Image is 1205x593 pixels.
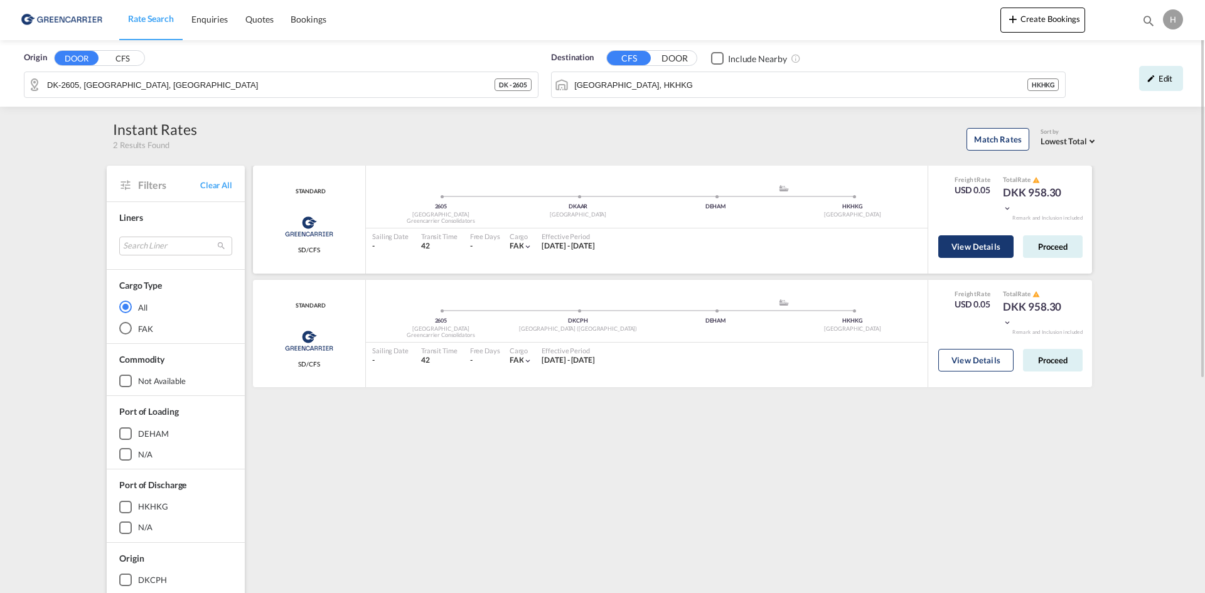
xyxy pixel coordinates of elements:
[421,355,458,366] div: 42
[372,232,409,241] div: Sailing Date
[1032,291,1040,298] md-icon: icon-alert
[510,241,524,250] span: FAK
[119,279,162,292] div: Cargo Type
[138,501,168,512] div: HKHKG
[1003,175,1066,185] div: Total Rate
[1147,74,1155,83] md-icon: icon-pencil
[1041,133,1098,147] md-select: Select: Lowest Total
[510,346,533,355] div: Cargo
[372,217,510,225] div: Greencarrier Consolidators
[113,119,197,139] div: Instant Rates
[1142,14,1155,33] div: icon-magnify
[298,245,319,254] span: SD/CFS
[24,72,538,97] md-input-container: DK-2605, Broendby, Glostrup
[1003,204,1012,213] md-icon: icon-chevron-down
[372,331,510,339] div: Greencarrier Consolidators
[281,325,337,356] img: Greencarrier Consolidators
[1027,78,1059,91] div: HKHKG
[138,449,153,460] div: N/A
[1000,8,1085,33] button: icon-plus 400-fgCreate Bookings
[776,299,791,306] md-icon: assets/icons/custom/ship-fill.svg
[138,574,167,585] div: DKCPH
[372,325,510,333] div: [GEOGRAPHIC_DATA]
[1032,176,1040,184] md-icon: icon-alert
[119,553,144,564] span: Origin
[542,346,595,355] div: Effective Period
[421,232,458,241] div: Transit Time
[292,188,325,196] div: Contract / Rate Agreement / Tariff / Spot Pricing Reference Number: STANDARD
[791,53,801,63] md-icon: Unchecked: Ignores neighbouring ports when fetching rates.Checked : Includes neighbouring ports w...
[967,128,1029,151] button: Match Rates
[372,355,409,366] div: -
[292,302,325,310] span: STANDARD
[510,317,647,325] div: DKCPH
[298,360,319,368] span: SD/CFS
[1005,11,1020,26] md-icon: icon-plus 400-fg
[138,521,153,533] div: N/A
[653,51,697,66] button: DOOR
[119,448,232,461] md-checkbox: N/A
[1003,318,1012,327] md-icon: icon-chevron-down
[292,188,325,196] span: STANDARD
[784,211,921,219] div: [GEOGRAPHIC_DATA]
[291,14,326,24] span: Bookings
[113,139,169,151] span: 2 Results Found
[372,241,409,252] div: -
[435,317,447,324] span: 2605
[372,211,510,219] div: [GEOGRAPHIC_DATA]
[510,232,533,241] div: Cargo
[1041,136,1087,146] span: Lowest Total
[542,241,595,252] div: 01 Aug 2025 - 31 Aug 2025
[1041,128,1098,136] div: Sort by
[1003,215,1092,222] div: Remark and Inclusion included
[55,51,99,65] button: DOOR
[47,75,495,94] input: Search by Door
[542,232,595,241] div: Effective Period
[24,51,46,64] span: Origin
[542,355,595,366] div: 01 Aug 2025 - 31 Aug 2025
[728,53,787,65] div: Include Nearby
[551,51,594,64] span: Destination
[542,241,595,250] span: [DATE] - [DATE]
[1023,235,1083,258] button: Proceed
[542,355,595,365] span: [DATE] - [DATE]
[510,211,647,219] div: [GEOGRAPHIC_DATA]
[1003,185,1066,215] div: DKK 958.30
[119,301,232,313] md-radio-button: All
[138,178,200,192] span: Filters
[938,235,1014,258] button: View Details
[19,6,104,34] img: b0b18ec08afe11efb1d4932555f5f09d.png
[119,212,142,223] span: Liners
[119,427,232,440] md-checkbox: DEHAM
[711,51,787,65] md-checkbox: Checkbox No Ink
[1003,329,1092,336] div: Remark and Inclusion included
[292,302,325,310] div: Contract / Rate Agreement / Tariff / Spot Pricing Reference Number: STANDARD
[647,317,785,325] div: DEHAM
[470,355,473,366] div: -
[510,325,647,333] div: [GEOGRAPHIC_DATA] ([GEOGRAPHIC_DATA])
[435,203,447,210] span: 2605
[200,179,232,191] span: Clear All
[552,72,1065,97] md-input-container: Hong Kong, HKHKG
[955,175,991,184] div: Freight Rate
[119,501,232,513] md-checkbox: HKHKG
[281,211,337,242] img: Greencarrier Consolidators
[647,203,785,211] div: DEHAM
[1003,299,1066,329] div: DKK 958.30
[523,356,532,365] md-icon: icon-chevron-down
[1031,289,1040,299] button: icon-alert
[421,241,458,252] div: 42
[499,80,527,89] span: DK - 2605
[1163,9,1183,29] div: H
[119,322,232,334] md-radio-button: FAK
[1031,175,1040,184] button: icon-alert
[119,406,179,417] span: Port of Loading
[372,346,409,355] div: Sailing Date
[938,349,1014,371] button: View Details
[1142,14,1155,28] md-icon: icon-magnify
[955,289,991,298] div: Freight Rate
[100,51,144,66] button: CFS
[138,428,169,439] div: DEHAM
[784,325,921,333] div: [GEOGRAPHIC_DATA]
